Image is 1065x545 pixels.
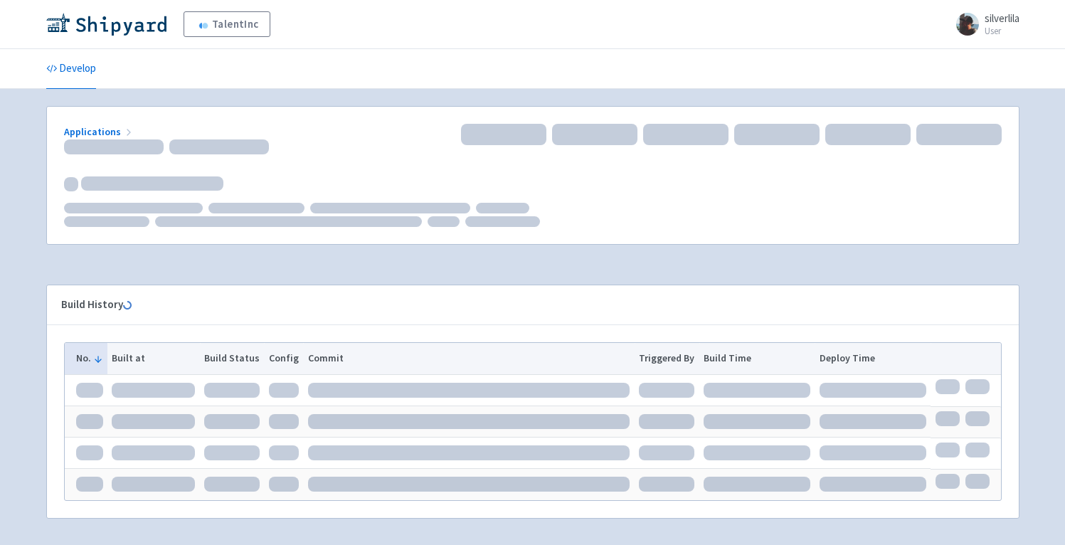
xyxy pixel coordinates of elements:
[303,343,635,374] th: Commit
[76,351,103,366] button: No.
[815,343,931,374] th: Deploy Time
[948,13,1019,36] a: silverlila User
[64,125,134,138] a: Applications
[699,343,815,374] th: Build Time
[200,343,265,374] th: Build Status
[264,343,303,374] th: Config
[107,343,200,374] th: Built at
[61,297,982,313] div: Build History
[184,11,270,37] a: TalentInc
[46,13,166,36] img: Shipyard logo
[635,343,699,374] th: Triggered By
[46,49,96,89] a: Develop
[985,11,1019,25] span: silverlila
[985,26,1019,36] small: User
